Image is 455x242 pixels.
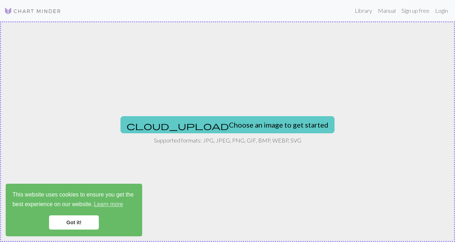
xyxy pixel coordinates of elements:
a: dismiss cookie message [49,215,99,230]
a: Manual [375,4,398,18]
img: Logo [4,7,61,15]
span: This website uses cookies to ensure you get the best experience on our website. [12,190,135,210]
a: Login [432,4,451,18]
div: cookieconsent [6,184,142,236]
button: Choose an image to get started [121,116,334,133]
span: cloud_upload [127,121,229,131]
a: Library [352,4,375,18]
a: Sign up free [398,4,432,18]
a: learn more about cookies [93,199,124,210]
p: Supported formats: JPG, JPEG, PNG, GIF, BMP, WEBP, SVG [154,136,301,145]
